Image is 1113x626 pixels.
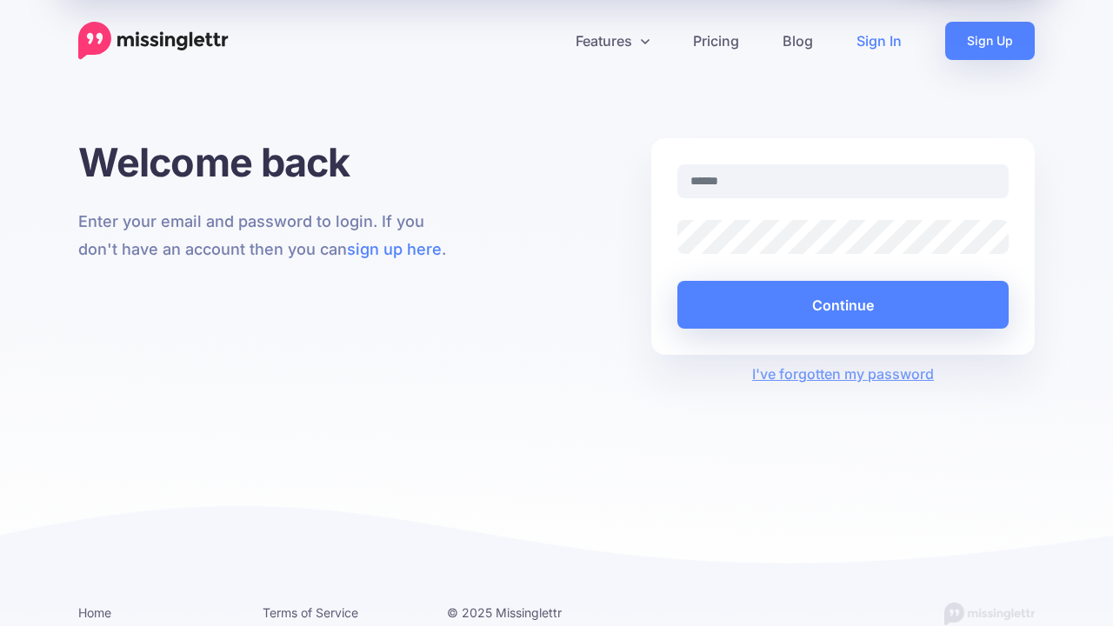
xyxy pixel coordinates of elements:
[677,281,1009,329] button: Continue
[78,208,462,263] p: Enter your email and password to login. If you don't have an account then you can .
[447,602,605,623] li: © 2025 Missinglettr
[945,22,1035,60] a: Sign Up
[752,365,934,383] a: I've forgotten my password
[78,138,462,186] h1: Welcome back
[835,22,923,60] a: Sign In
[671,22,761,60] a: Pricing
[554,22,671,60] a: Features
[347,240,442,258] a: sign up here
[761,22,835,60] a: Blog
